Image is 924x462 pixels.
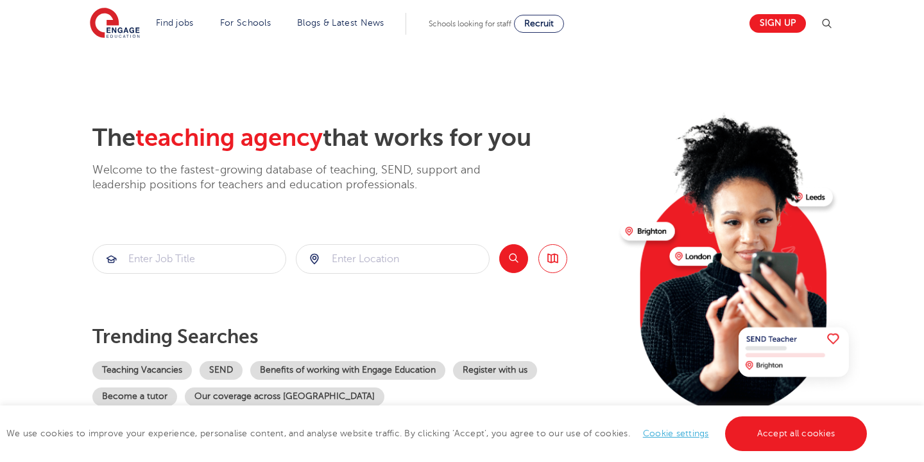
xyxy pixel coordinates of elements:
a: Sign up [749,14,806,33]
a: Benefits of working with Engage Education [250,361,445,380]
a: Register with us [453,361,537,380]
a: Become a tutor [92,387,177,406]
a: Cookie settings [643,429,709,438]
a: Recruit [514,15,564,33]
a: Find jobs [156,18,194,28]
div: Submit [296,244,490,274]
button: Search [499,244,528,273]
input: Submit [296,245,489,273]
a: Teaching Vacancies [92,361,192,380]
a: Accept all cookies [725,416,868,451]
a: Blogs & Latest News [297,18,384,28]
a: Our coverage across [GEOGRAPHIC_DATA] [185,387,384,406]
img: Engage Education [90,8,140,40]
input: Submit [93,245,286,273]
span: Schools looking for staff [429,19,511,28]
p: Trending searches [92,325,610,348]
div: Submit [92,244,286,274]
span: teaching agency [135,124,323,152]
p: Welcome to the fastest-growing database of teaching, SEND, support and leadership positions for t... [92,163,516,193]
a: SEND [200,361,243,380]
a: For Schools [220,18,271,28]
span: We use cookies to improve your experience, personalise content, and analyse website traffic. By c... [6,429,870,438]
h2: The that works for you [92,123,610,153]
span: Recruit [524,19,554,28]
